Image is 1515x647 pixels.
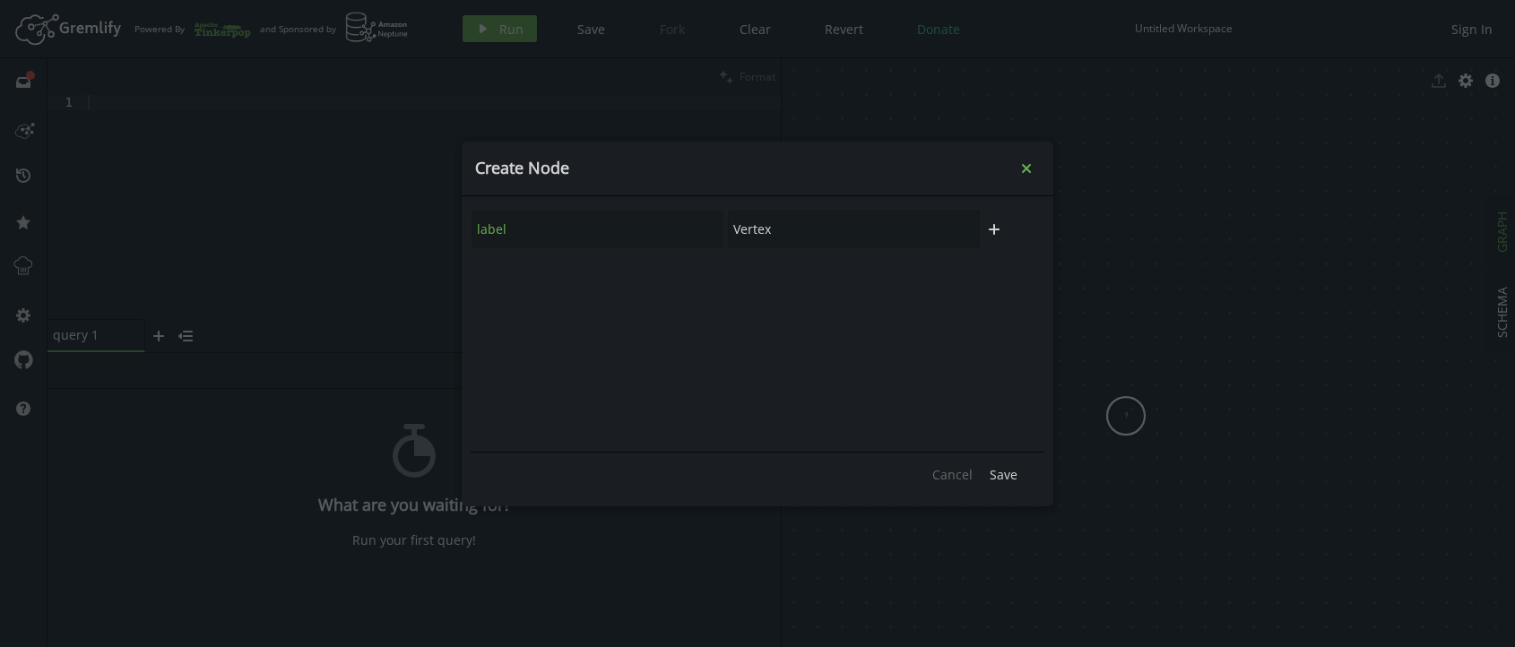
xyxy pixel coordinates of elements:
input: Property Value [728,211,980,248]
span: Save [990,466,1017,483]
button: Close [1013,155,1040,182]
button: Save [981,462,1026,488]
button: Cancel [923,462,982,488]
span: Cancel [932,466,973,483]
h4: Create Node [475,158,1013,178]
input: Property Name [472,211,723,248]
